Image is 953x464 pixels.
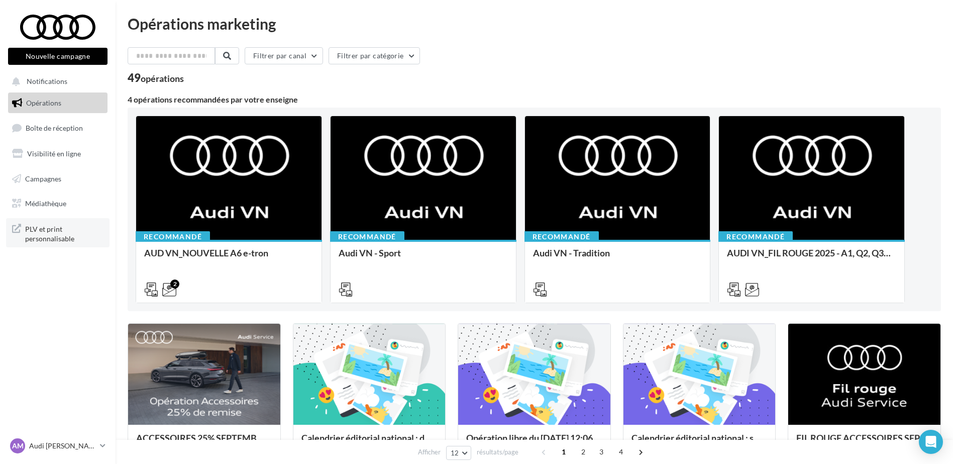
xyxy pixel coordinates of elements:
a: PLV et print personnalisable [6,218,110,248]
button: Nouvelle campagne [8,48,108,65]
span: Opérations [26,99,61,107]
span: Afficher [418,447,441,457]
div: Recommandé [136,231,210,242]
span: Campagnes [25,174,61,182]
div: Recommandé [330,231,404,242]
p: Audi [PERSON_NAME] [29,441,96,451]
div: opérations [141,74,184,83]
a: Boîte de réception [6,117,110,139]
div: Audi VN - Sport [339,248,508,268]
div: FIL ROUGE ACCESSOIRES SEPTEMBRE - AUDI SERVICE [796,433,932,453]
div: Opérations marketing [128,16,941,31]
div: Opération libre du [DATE] 12:06 [466,433,602,453]
div: 2 [170,280,179,289]
a: Opérations [6,92,110,114]
div: 49 [128,72,184,83]
a: Visibilité en ligne [6,143,110,164]
span: résultats/page [477,447,518,457]
button: Filtrer par catégorie [329,47,420,64]
span: Visibilité en ligne [27,149,81,158]
div: Open Intercom Messenger [919,430,943,454]
div: Calendrier éditorial national : semaine du 25.08 au 31.08 [631,433,768,453]
span: AM [12,441,24,451]
span: PLV et print personnalisable [25,222,103,244]
span: 4 [613,444,629,460]
button: Filtrer par canal [245,47,323,64]
div: ACCESSOIRES 25% SEPTEMBRE - AUDI SERVICE [136,433,272,453]
a: Médiathèque [6,193,110,214]
a: Campagnes [6,168,110,190]
div: AUD VN_NOUVELLE A6 e-tron [144,248,313,268]
div: Recommandé [718,231,793,242]
a: AM Audi [PERSON_NAME] [8,436,108,455]
span: 2 [575,444,591,460]
span: 1 [556,444,572,460]
button: 12 [446,446,472,460]
span: Notifications [27,77,67,86]
span: Boîte de réception [26,124,83,132]
div: Recommandé [524,231,599,242]
span: Médiathèque [25,199,66,208]
div: AUDI VN_FIL ROUGE 2025 - A1, Q2, Q3, Q5 et Q4 e-tron [727,248,896,268]
div: 4 opérations recommandées par votre enseigne [128,96,941,104]
span: 3 [593,444,609,460]
div: Audi VN - Tradition [533,248,702,268]
div: Calendrier éditorial national : du 02.09 au 03.09 [301,433,438,453]
span: 12 [451,449,459,457]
